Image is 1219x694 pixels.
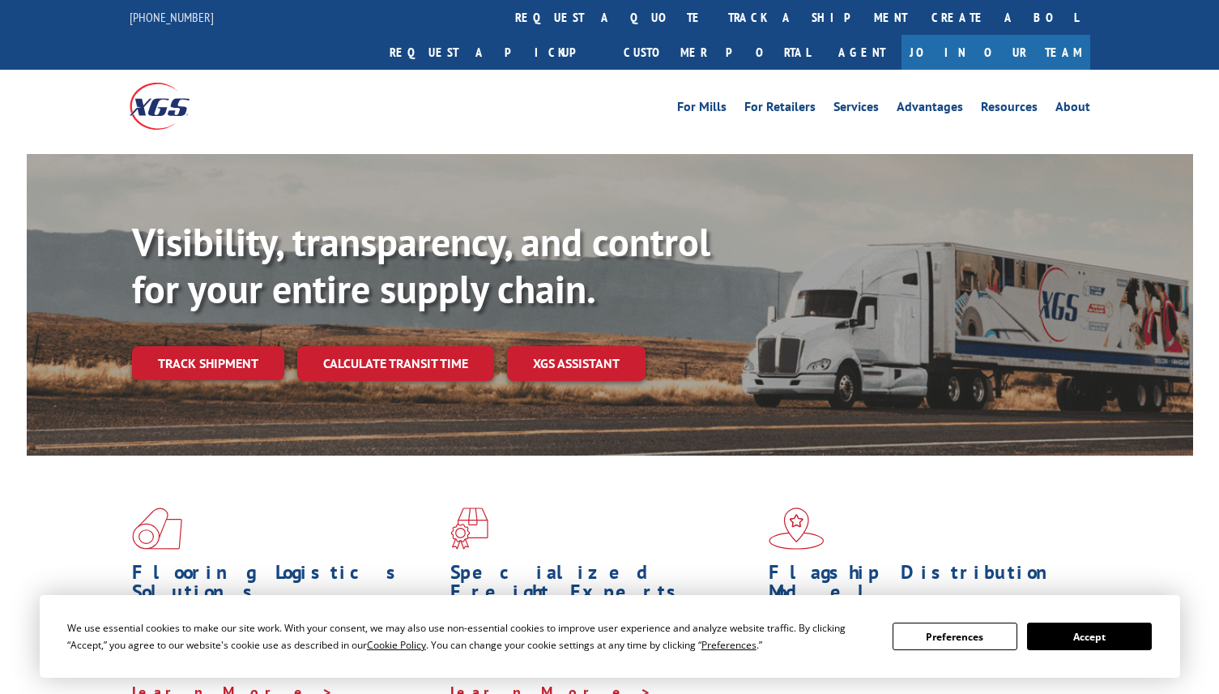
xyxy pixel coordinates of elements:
[701,638,757,652] span: Preferences
[132,563,438,610] h1: Flooring Logistics Solutions
[367,638,426,652] span: Cookie Policy
[822,35,901,70] a: Agent
[40,595,1180,678] div: Cookie Consent Prompt
[893,623,1017,650] button: Preferences
[833,101,879,118] a: Services
[67,619,873,653] div: We use essential cookies to make our site work. With your consent, we may also use non-essential ...
[132,216,710,314] b: Visibility, transparency, and control for your entire supply chain.
[897,101,963,118] a: Advantages
[612,35,822,70] a: Customer Portal
[450,508,488,550] img: xgs-icon-focused-on-flooring-red
[769,508,825,550] img: xgs-icon-flagship-distribution-model-red
[1027,623,1152,650] button: Accept
[297,346,494,381] a: Calculate transit time
[677,101,727,118] a: For Mills
[769,563,1075,610] h1: Flagship Distribution Model
[130,9,214,25] a: [PHONE_NUMBER]
[377,35,612,70] a: Request a pickup
[769,663,970,682] a: Learn More >
[901,35,1090,70] a: Join Our Team
[744,101,816,118] a: For Retailers
[450,563,757,610] h1: Specialized Freight Experts
[507,346,646,381] a: XGS ASSISTANT
[132,346,284,380] a: Track shipment
[1055,101,1090,118] a: About
[132,508,182,550] img: xgs-icon-total-supply-chain-intelligence-red
[981,101,1038,118] a: Resources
